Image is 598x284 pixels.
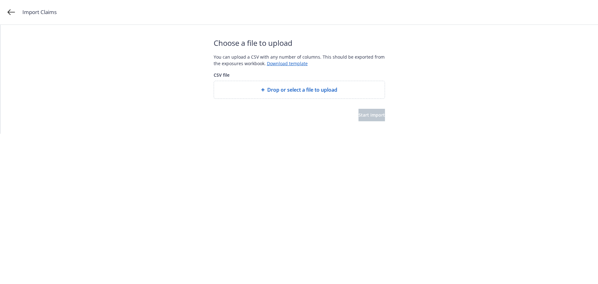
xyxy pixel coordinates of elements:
div: Drop or select a file to upload [214,81,385,99]
span: Drop or select a file to upload [267,86,337,94]
a: Download template [267,60,308,66]
span: Import Claims [22,8,57,16]
button: Start import [358,109,385,121]
span: Choose a file to upload [214,37,385,49]
span: Start import [358,112,385,118]
span: CSV file [214,72,385,78]
div: You can upload a CSV with any number of columns. This should be exported from the exposures workb... [214,54,385,67]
